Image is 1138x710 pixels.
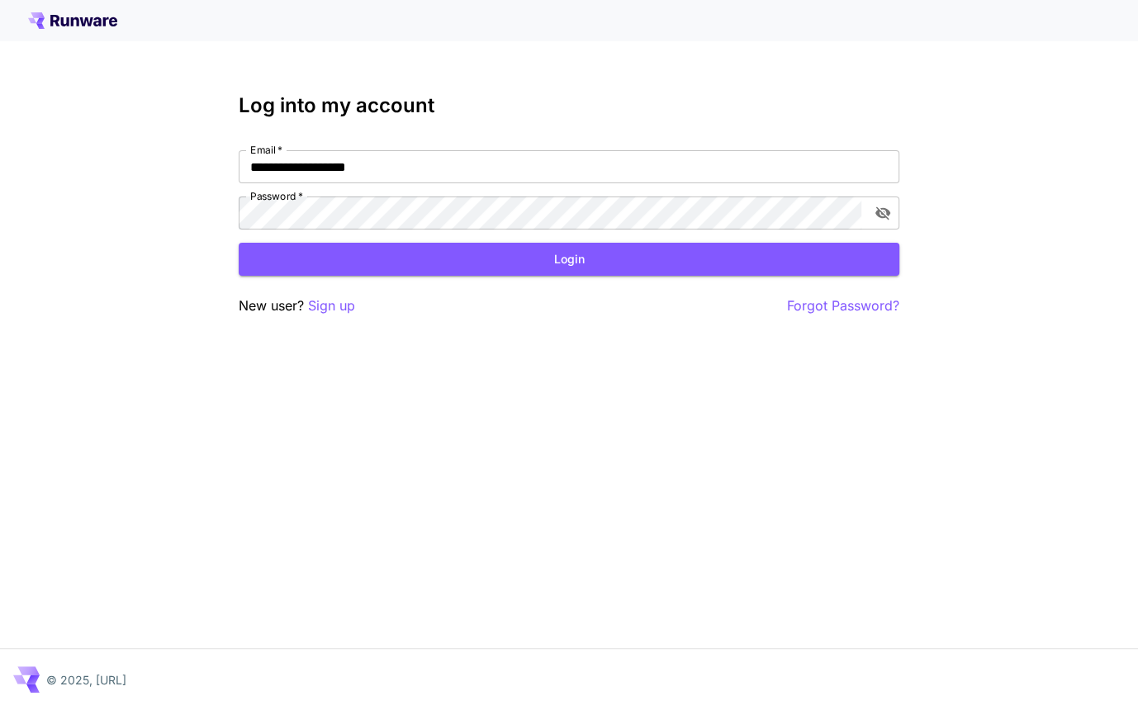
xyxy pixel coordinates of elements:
[239,94,899,117] h3: Log into my account
[868,198,898,228] button: toggle password visibility
[239,243,899,277] button: Login
[250,189,303,203] label: Password
[46,671,126,689] p: © 2025, [URL]
[787,296,899,316] button: Forgot Password?
[308,296,355,316] button: Sign up
[239,296,355,316] p: New user?
[250,143,282,157] label: Email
